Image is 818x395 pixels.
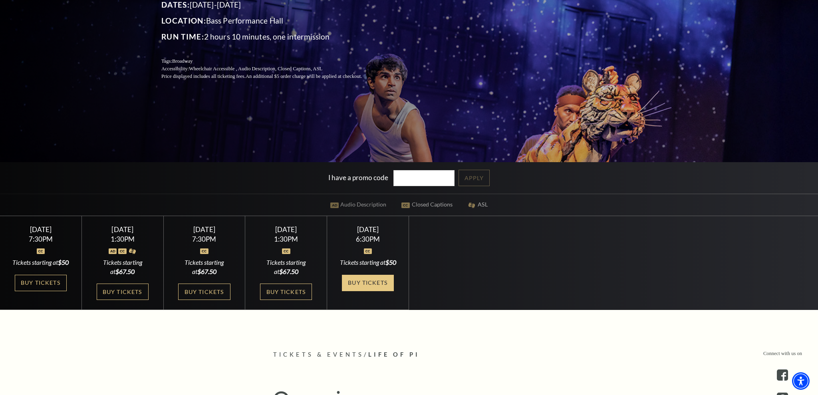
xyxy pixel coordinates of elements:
[260,284,312,300] a: Buy Tickets
[273,351,364,358] span: Tickets & Events
[342,275,394,291] a: Buy Tickets
[189,66,322,71] span: Wheelchair Accessible , Audio Description, Closed Captions, ASL
[161,32,204,41] span: Run Time:
[161,73,381,80] p: Price displayed includes all ticketing fees.
[763,350,802,357] p: Connect with us on
[255,258,317,276] div: Tickets starting at
[197,268,216,275] span: $67.50
[161,30,381,43] p: 2 hours 10 minutes, one intermission
[328,173,388,181] label: I have a promo code
[385,258,396,266] span: $50
[777,369,788,381] a: facebook - open in a new tab
[178,284,230,300] a: Buy Tickets
[273,350,545,360] p: /
[115,268,135,275] span: $67.50
[91,258,154,276] div: Tickets starting at
[173,225,235,234] div: [DATE]
[173,236,235,242] div: 7:30PM
[337,258,399,267] div: Tickets starting at
[255,236,317,242] div: 1:30PM
[368,351,420,358] span: Life of Pi
[10,236,72,242] div: 7:30PM
[91,236,154,242] div: 1:30PM
[337,225,399,234] div: [DATE]
[15,275,67,291] a: Buy Tickets
[10,225,72,234] div: [DATE]
[161,16,206,25] span: Location:
[161,58,381,65] p: Tags:
[161,14,381,27] p: Bass Performance Hall
[255,225,317,234] div: [DATE]
[173,258,235,276] div: Tickets starting at
[91,225,154,234] div: [DATE]
[161,65,381,73] p: Accessibility:
[97,284,149,300] a: Buy Tickets
[246,73,362,79] span: An additional $5 order charge will be applied at checkout.
[172,58,193,64] span: Broadway
[58,258,69,266] span: $50
[10,258,72,267] div: Tickets starting at
[792,372,810,390] div: Accessibility Menu
[337,236,399,242] div: 6:30PM
[279,268,298,275] span: $67.50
